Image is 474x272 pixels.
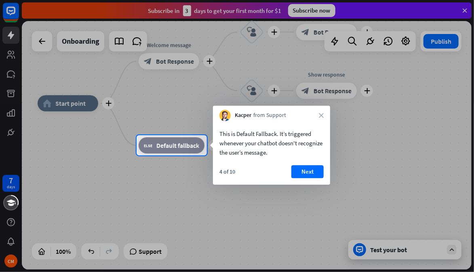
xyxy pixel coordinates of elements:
span: Kacper [235,112,251,120]
i: block_fallback [144,141,152,149]
i: close [319,113,324,118]
div: This is Default Fallback. It’s triggered whenever your chatbot doesn't recognize the user’s message. [219,129,324,157]
div: 4 of 10 [219,168,235,175]
button: Open LiveChat chat widget [6,3,31,28]
span: from Support [253,112,286,120]
span: Default fallback [156,141,199,149]
button: Next [291,165,324,178]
